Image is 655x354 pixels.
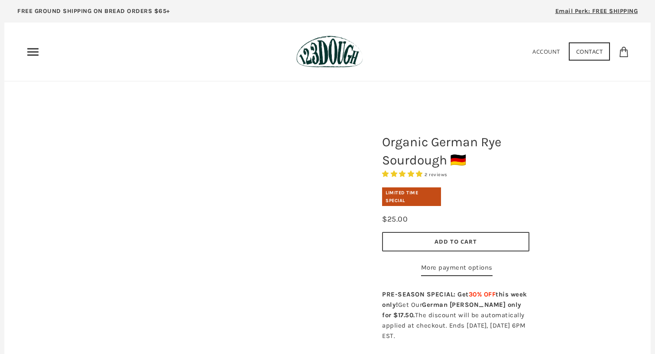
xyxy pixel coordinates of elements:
a: Email Perk: FREE SHIPPING [542,4,651,23]
button: Add to Cart [382,232,529,251]
span: 2 reviews [425,172,447,177]
span: Add to Cart [435,238,477,245]
a: FREE GROUND SHIPPING ON BREAD ORDERS $65+ [4,4,183,23]
div: $25.00 [382,213,408,225]
a: Account [532,48,560,55]
nav: Primary [26,45,40,59]
h1: Organic German Rye Sourdough 🇩🇪 [376,129,536,174]
strong: German [PERSON_NAME] only for $17.50. [382,301,522,319]
div: Limited Time Special [382,187,441,206]
span: Email Perk: FREE SHIPPING [555,7,638,15]
a: More payment options [421,262,493,276]
img: 123Dough Bakery [296,35,363,68]
span: 30% OFF [469,290,496,298]
span: 5.00 stars [382,170,425,178]
p: Get Our The discount will be automatically applied at checkout. Ends [DATE], [DATE] 6PM EST. [382,289,529,341]
p: FREE GROUND SHIPPING ON BREAD ORDERS $65+ [17,6,170,16]
a: Contact [569,42,610,61]
strong: PRE-SEASON SPECIAL: Get this week only! [382,290,527,309]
